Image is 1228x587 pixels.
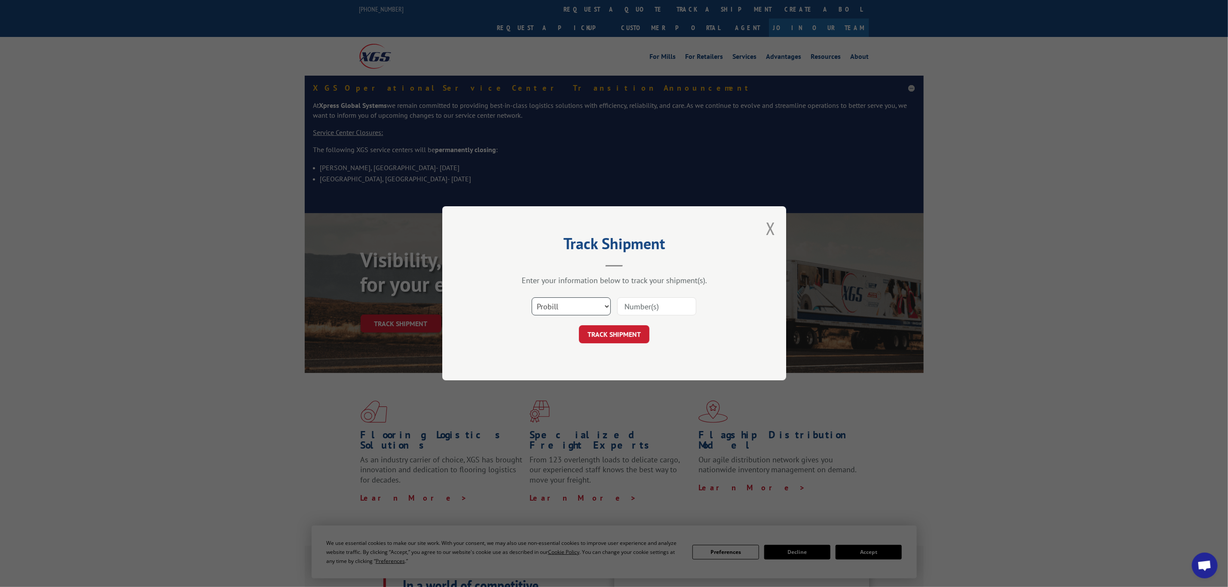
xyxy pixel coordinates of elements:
[485,276,743,286] div: Enter your information below to track your shipment(s).
[485,238,743,254] h2: Track Shipment
[579,326,649,344] button: TRACK SHIPMENT
[766,217,775,240] button: Close modal
[617,298,696,316] input: Number(s)
[1192,553,1218,578] a: Open chat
